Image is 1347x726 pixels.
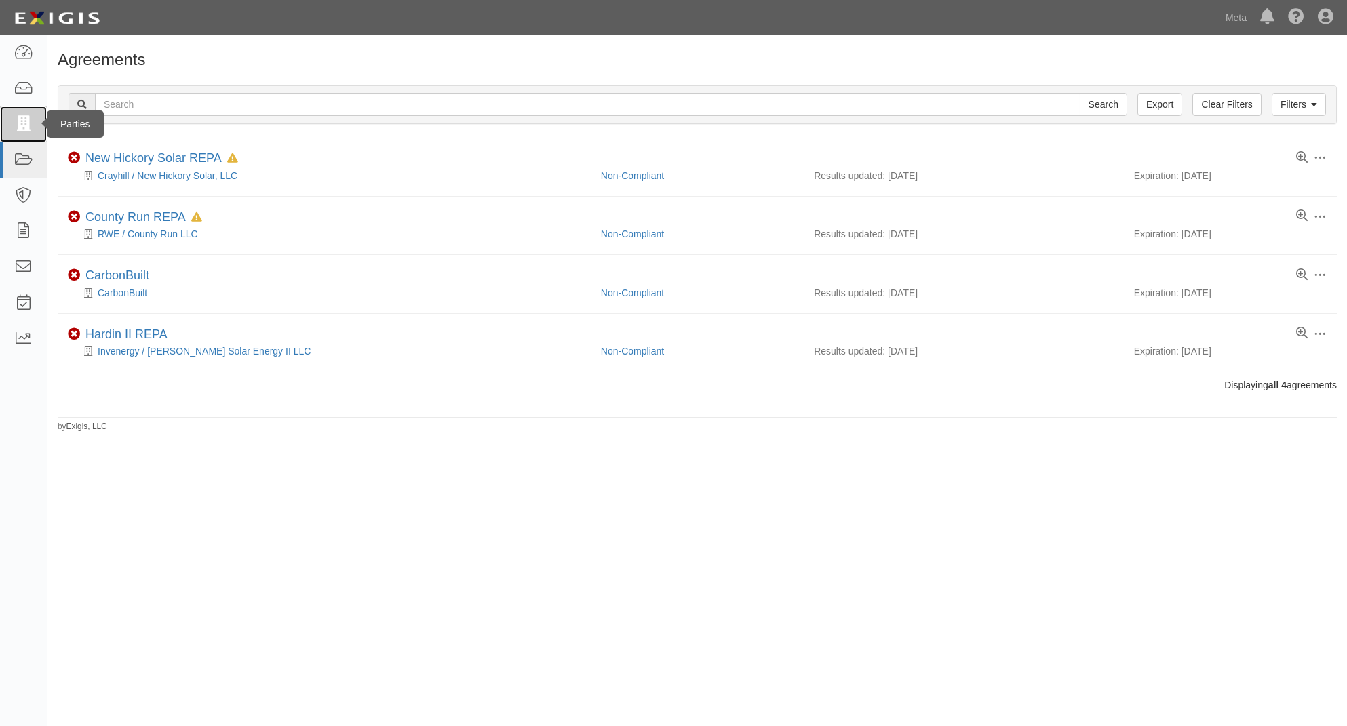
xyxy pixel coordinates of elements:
[58,421,107,432] small: by
[814,286,1114,300] div: Results updated: [DATE]
[98,170,237,181] a: Crayhill / New Hickory Solar, LLC
[1296,210,1308,222] a: View results summary
[47,378,1347,392] div: Displaying agreements
[85,210,202,225] div: County Run REPA
[68,169,591,182] div: Crayhill / New Hickory Solar, LLC
[68,328,80,340] i: Non-Compliant
[98,287,147,298] a: CarbonBuilt
[1192,93,1261,116] a: Clear Filters
[68,211,80,223] i: Non-Compliant
[191,213,202,222] i: In Default since 04/14/2025
[1134,169,1327,182] div: Expiration: [DATE]
[1134,344,1327,358] div: Expiration: [DATE]
[68,152,80,164] i: Non-Compliant
[68,344,591,358] div: Invenergy / Hardin Solar Energy II LLC
[85,268,149,282] a: CarbonBuilt
[814,344,1114,358] div: Results updated: [DATE]
[1134,286,1327,300] div: Expiration: [DATE]
[98,228,198,239] a: RWE / County Run LLC
[85,327,168,342] div: Hardin II REPA
[227,154,238,163] i: In Default since 04/28/2025
[66,422,107,431] a: Exigis, LLC
[1296,327,1308,340] a: View results summary
[68,286,591,300] div: CarbonBuilt
[814,169,1114,182] div: Results updated: [DATE]
[1296,269,1308,281] a: View results summary
[601,287,664,298] a: Non-Compliant
[85,210,186,224] a: County Run REPA
[814,227,1114,241] div: Results updated: [DATE]
[1080,93,1127,116] input: Search
[95,93,1080,116] input: Search
[1296,152,1308,164] a: View results summary
[85,151,238,166] div: New Hickory Solar REPA
[98,346,311,357] a: Invenergy / [PERSON_NAME] Solar Energy II LLC
[1134,227,1327,241] div: Expiration: [DATE]
[1288,9,1304,26] i: Help Center - Complianz
[68,227,591,241] div: RWE / County Run LLC
[1272,93,1326,116] a: Filters
[85,327,168,341] a: Hardin II REPA
[601,228,664,239] a: Non-Compliant
[1268,380,1287,390] b: all 4
[58,51,1337,68] h1: Agreements
[85,151,222,165] a: New Hickory Solar REPA
[1137,93,1182,116] a: Export
[601,346,664,357] a: Non-Compliant
[601,170,664,181] a: Non-Compliant
[10,6,104,31] img: logo-5460c22ac91f19d4615b14bd174203de0afe785f0fc80cf4dbbc73dc1793850b.png
[1219,4,1253,31] a: Meta
[47,110,104,138] div: Parties
[85,268,149,283] div: CarbonBuilt
[68,269,80,281] i: Non-Compliant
